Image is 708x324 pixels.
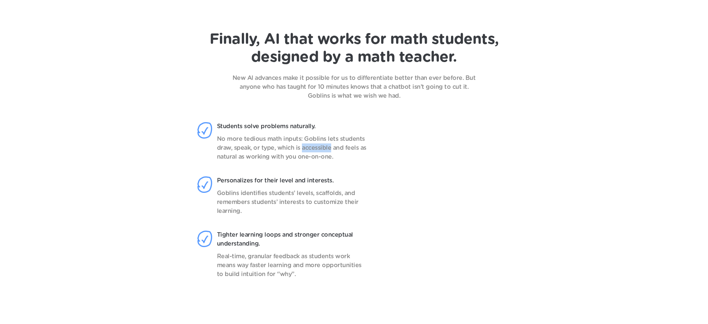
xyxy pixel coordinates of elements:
[251,50,457,65] span: designed by a math teacher.
[224,74,484,100] p: New AI advances make it possible for us to differentiate better than ever before. But anyone who ...
[217,189,368,216] p: Goblins identifies students’ levels, scaffolds, and remembers students’ interests to customize th...
[217,135,368,161] p: No more tedious math inputs: Goblins lets students draw, speak, or type, which is accessible and ...
[210,32,498,47] span: Finally, AI that works for math students,
[217,230,368,248] p: Tighter learning loops and stronger conceptual understanding.
[217,252,368,279] p: Real-time, granular feedback as students work means way faster learning and more opportunities to...
[217,176,368,185] p: Personalizes for their level and interests.
[217,122,368,131] p: Students solve problems naturally.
